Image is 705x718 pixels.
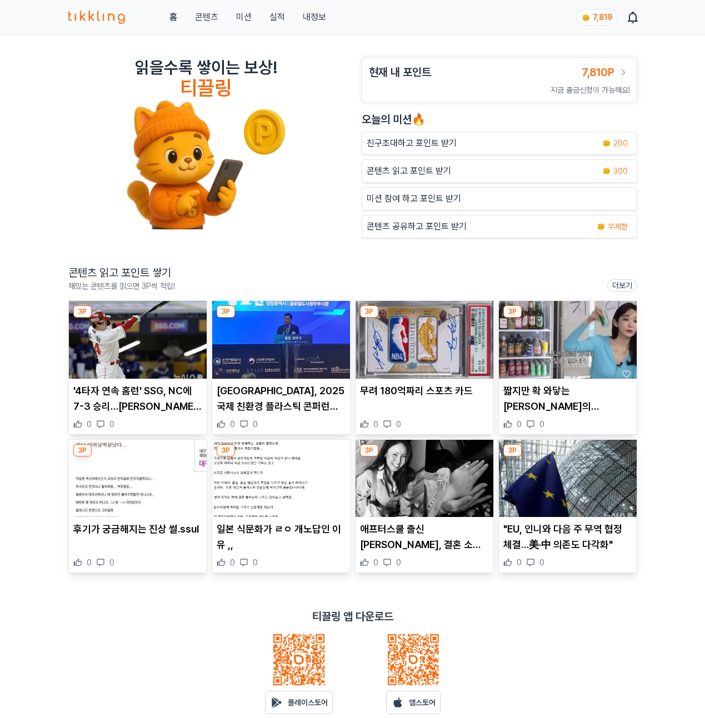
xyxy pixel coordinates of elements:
[367,164,451,178] p: 콘텐츠 읽고 포인트 받기
[577,9,615,26] a: coin 7,819
[539,419,544,430] span: 0
[68,11,126,24] img: 티끌링
[369,64,431,80] h3: 현재 내 포인트
[360,444,378,456] div: 3P
[212,301,350,379] img: 인천시, 2025 국제 친환경 플라스틱 콘퍼런스 개최
[582,13,591,22] img: coin
[230,557,235,568] span: 0
[217,444,235,456] div: 3P
[195,11,218,24] a: 콘텐츠
[602,139,611,148] img: coin
[396,419,401,430] span: 0
[73,383,202,414] p: '4타자 연속 홈런' SSG, NC에 7-3 승리…[PERSON_NAME], 미란다 넘고 233K
[265,691,333,714] a: 플레이스토어
[73,305,92,318] div: 3P
[109,419,114,430] span: 0
[180,77,232,99] h4: 티끌링
[272,633,326,686] img: qrcode_android
[69,301,207,379] img: '4타자 연속 홈런' SSG, NC에 7-3 승리…앤더슨, 미란다 넘고 233K
[360,383,489,399] p: 무려 180억짜리 스포츠 카드
[597,222,606,231] img: coin
[373,419,378,430] span: 0
[499,440,637,518] img: "EU, 인니와 다음 주 무역 협정 체결…美·中 의존도 다각화"
[217,383,346,414] p: [GEOGRAPHIC_DATA], 2025 국제 친환경 플라스틱 콘퍼런스 개최
[68,439,207,574] div: 3P 후기가 궁금해지는 진상 썰.ssul 후기가 궁금해지는 진상 썰.ssul 0 0
[613,165,628,177] span: 300
[288,697,328,708] p: 플레이스토어
[362,159,637,183] a: 콘텐츠 읽고 포인트 받기 coin 300
[582,66,614,79] span: 7,810P
[613,138,628,149] span: 200
[360,521,489,553] p: 애프터스쿨 출신 [PERSON_NAME], 결혼 소식 알렸다…가희·리지 등 축하 행렬
[362,215,637,238] a: 콘텐츠 공유하고 포인트 받기 coin 무제한
[253,557,258,568] span: 0
[517,557,522,568] span: 0
[269,11,285,24] a: 실적
[362,132,637,155] button: 친구초대하고 포인트 받기 coin 200
[499,301,637,379] img: 짧지만 확 와닿는 강민경의 명언 ,,
[69,440,207,518] img: 후기가 궁금해지는 진상 썰.ssul
[356,440,493,518] img: 애프터스쿨 출신 베카, 결혼 소식 알렸다…가희·리지 등 축하 행렬
[373,557,378,568] span: 0
[68,280,175,292] p: 재밌는 콘텐츠를 읽으면 3P씩 적립!
[236,11,252,24] button: 미션
[396,557,401,568] span: 0
[498,439,637,574] div: 3P "EU, 인니와 다음 주 무역 협정 체결…美·中 의존도 다각화" "EU, 인니와 다음 주 무역 협정 체결…美·中 의존도 다각화" 0 0
[68,265,175,280] h2: 콘텐츠 읽고 포인트 쌓기
[230,419,235,430] span: 0
[362,112,637,127] h2: 오늘의 미션🔥
[539,557,544,568] span: 0
[68,300,207,435] div: 3P '4타자 연속 홈런' SSG, NC에 7-3 승리…앤더슨, 미란다 넘고 233K '4타자 연속 홈런' SSG, NC에 7-3 승리…[PERSON_NAME], 미란다 넘고...
[551,86,630,94] span: 지금 출금신청이 가능해요!
[362,187,637,210] button: 미션 참여 하고 포인트 받기
[87,419,92,430] span: 0
[217,521,346,553] p: 일본 식문화가 ㄹㅇ 개노답인 이유 ,,
[212,439,351,574] div: 3P 일본 식문화가 ㄹㅇ 개노답인 이유 ,, 일본 식문화가 ㄹㅇ 개노답인 이유 ,, 0 0
[135,57,277,77] h2: 읽을수록 쌓이는 보상!
[367,192,461,205] p: 미션 참여 하고 포인트 받기
[503,444,522,456] div: 3P
[87,557,92,568] span: 0
[517,419,522,430] span: 0
[503,521,632,553] p: "EU, 인니와 다음 주 무역 협정 체결…美·中 의존도 다각화"
[169,11,177,24] a: 홈
[253,419,258,430] span: 0
[503,383,632,414] p: 짧지만 확 와닿는 [PERSON_NAME]의 [PERSON_NAME] ,,
[355,439,494,574] div: 3P 애프터스쿨 출신 베카, 결혼 소식 알렸다…가희·리지 등 축하 행렬 애프터스쿨 출신 [PERSON_NAME], 결혼 소식 알렸다…가희·리지 등 축하 행렬 0 0
[212,300,351,435] div: 3P 인천시, 2025 국제 친환경 플라스틱 콘퍼런스 개최 [GEOGRAPHIC_DATA], 2025 국제 친환경 플라스틱 콘퍼런스 개최 0 0
[217,305,235,318] div: 3P
[360,305,378,318] div: 3P
[409,697,436,708] p: 앱스토어
[367,137,457,150] p: 친구초대하고 포인트 받기
[109,557,114,568] span: 0
[602,167,611,175] img: coin
[73,444,92,456] div: 3P
[303,11,326,24] a: 내정보
[355,300,494,435] div: 3P 무려 180억짜리 스포츠 카드 무려 180억짜리 스포츠 카드 0 0
[386,691,441,714] a: 앱스토어
[367,220,467,233] p: 콘텐츠 공유하고 포인트 받기
[503,305,522,318] div: 3P
[608,221,628,232] span: 무제한
[593,13,612,22] span: 7,819
[498,300,637,435] div: 3P 짧지만 확 와닿는 강민경의 명언 ,, 짧지만 확 와닿는 [PERSON_NAME]의 [PERSON_NAME] ,, 0 0
[212,440,350,518] img: 일본 식문화가 ㄹㅇ 개노답인 이유 ,,
[387,633,440,686] img: qrcode_ios
[312,609,393,624] p: 티끌링 앱 다운로드
[73,521,202,537] p: 후기가 궁금해지는 진상 썰.ssul
[607,279,637,292] a: 더보기
[126,99,286,229] img: tikkling_character
[582,64,630,80] a: 7,810P
[356,301,493,379] img: 무려 180억짜리 스포츠 카드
